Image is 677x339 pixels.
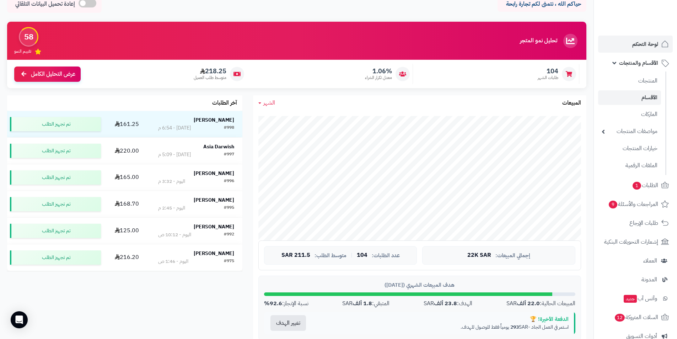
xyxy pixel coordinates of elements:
[614,312,658,322] span: السلات المتروكة
[10,224,101,238] div: تم تجهيز الطلب
[629,218,658,228] span: طلبات الإرجاع
[365,75,392,81] span: معدل تكرار الشراء
[104,244,150,271] td: 216.20
[10,117,101,131] div: تم تجهيز الطلب
[351,253,353,258] span: |
[203,143,234,150] strong: Asia Darwish
[224,125,234,132] div: #998
[10,250,101,265] div: تم تجهيز الطلب
[609,201,617,208] span: 9
[104,164,150,191] td: 165.00
[318,316,569,323] div: الدفعة الأخيرة! 🏆
[224,258,234,265] div: #975
[224,231,234,238] div: #992
[538,67,558,75] span: 104
[495,253,530,259] span: إجمالي المبيعات:
[14,48,31,54] span: تقييم النمو
[158,125,191,132] div: [DATE] - 6:54 م
[194,116,234,124] strong: [PERSON_NAME]
[517,299,540,308] strong: 22.0 ألف
[623,293,657,303] span: وآتس آب
[31,70,75,78] span: عرض التحليل الكامل
[264,281,575,289] div: هدف المبيعات الشهري ([DATE])
[598,309,673,326] a: السلات المتروكة12
[598,124,661,139] a: مواصفات المنتجات
[224,205,234,212] div: #995
[158,178,185,185] div: اليوم - 3:32 م
[510,323,519,331] strong: 293
[194,170,234,177] strong: [PERSON_NAME]
[365,67,392,75] span: 1.06%
[264,299,282,308] strong: 92.6%
[270,315,306,331] button: تغيير الهدف
[538,75,558,81] span: طلبات الشهر
[11,311,28,328] div: Open Intercom Messenger
[467,252,491,259] span: 22K SAR
[158,151,191,158] div: [DATE] - 5:09 م
[264,300,308,308] div: نسبة الإنجاز:
[434,299,457,308] strong: 23.8 ألف
[615,314,625,322] span: 12
[619,58,658,68] span: الأقسام والمنتجات
[598,177,673,194] a: الطلبات1
[342,300,389,308] div: المتبقي: SAR
[424,300,472,308] div: الهدف: SAR
[598,196,673,213] a: المراجعات والأسئلة9
[14,67,81,82] a: عرض التحليل الكامل
[598,90,661,105] a: الأقسام
[158,205,185,212] div: اليوم - 2:45 م
[10,170,101,185] div: تم تجهيز الطلب
[194,250,234,257] strong: [PERSON_NAME]
[598,290,673,307] a: وآتس آبجديد
[598,36,673,53] a: لوحة التحكم
[104,138,150,164] td: 220.00
[598,141,661,156] a: خيارات المنتجات
[212,100,237,106] h3: آخر الطلبات
[10,144,101,158] div: تم تجهيز الطلب
[315,253,346,259] span: متوسط الطلب:
[604,237,658,247] span: إشعارات التحويلات البنكية
[104,218,150,244] td: 125.00
[104,111,150,137] td: 161.25
[224,151,234,158] div: #997
[194,223,234,231] strong: [PERSON_NAME]
[598,271,673,288] a: المدونة
[641,275,657,285] span: المدونة
[281,252,310,259] span: 211.5 SAR
[158,258,188,265] div: اليوم - 1:46 ص
[318,324,569,331] p: استمر في العمل الجاد - SAR يومياً فقط للوصول للهدف.
[357,252,367,259] span: 104
[372,253,400,259] span: عدد الطلبات:
[158,231,191,238] div: اليوم - 10:12 ص
[632,180,658,190] span: الطلبات
[633,182,641,190] span: 1
[194,75,226,81] span: متوسط طلب العميل
[598,73,661,89] a: المنتجات
[263,99,275,107] span: الشهر
[624,295,637,303] span: جديد
[598,214,673,232] a: طلبات الإرجاع
[10,197,101,211] div: تم تجهيز الطلب
[608,199,658,209] span: المراجعات والأسئلة
[353,299,372,308] strong: 1.8 ألف
[562,100,581,106] h3: المبيعات
[598,107,661,122] a: الماركات
[104,191,150,217] td: 168.70
[506,300,575,308] div: المبيعات الحالية: SAR
[194,196,234,204] strong: [PERSON_NAME]
[643,256,657,266] span: العملاء
[598,252,673,269] a: العملاء
[598,233,673,250] a: إشعارات التحويلات البنكية
[258,99,275,107] a: الشهر
[598,158,661,173] a: الملفات الرقمية
[224,178,234,185] div: #996
[194,67,226,75] span: 218.25
[632,39,658,49] span: لوحة التحكم
[520,38,557,44] h3: تحليل نمو المتجر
